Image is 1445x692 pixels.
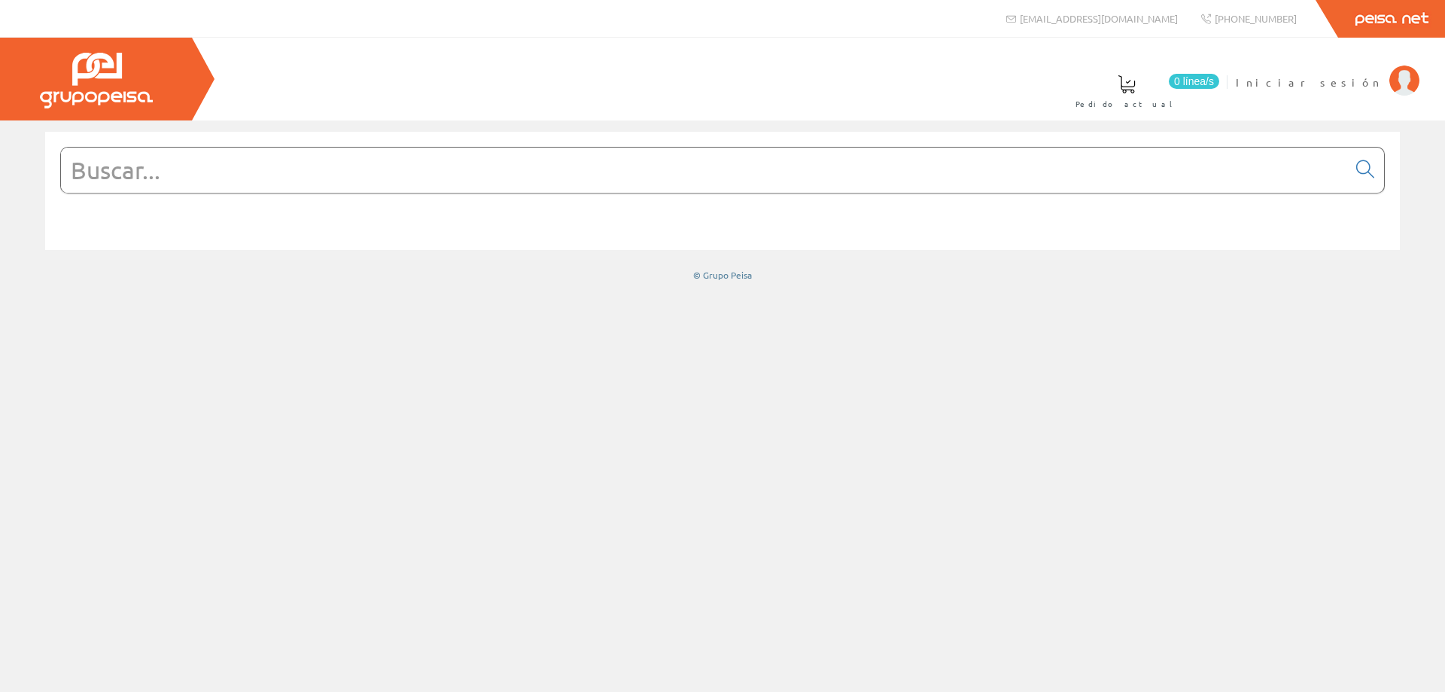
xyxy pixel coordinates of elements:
[1236,62,1419,77] a: Iniciar sesión
[1020,12,1178,25] span: [EMAIL_ADDRESS][DOMAIN_NAME]
[61,148,1347,193] input: Buscar...
[1075,96,1178,111] span: Pedido actual
[40,53,153,108] img: Grupo Peisa
[1215,12,1297,25] span: [PHONE_NUMBER]
[45,269,1400,282] div: © Grupo Peisa
[1169,74,1219,89] span: 0 línea/s
[1236,75,1382,90] span: Iniciar sesión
